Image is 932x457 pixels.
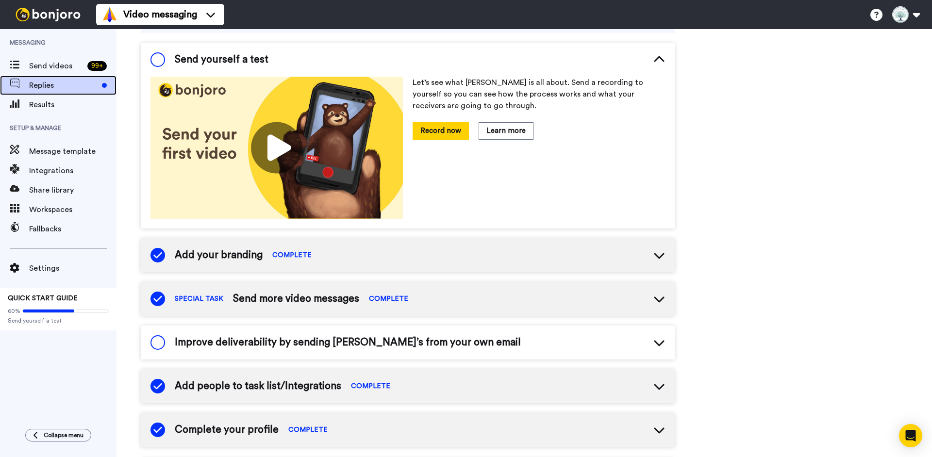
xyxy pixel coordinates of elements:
[8,317,109,325] span: Send yourself a test
[29,184,116,196] span: Share library
[233,292,359,306] span: Send more video messages
[8,295,78,302] span: QUICK START GUIDE
[175,379,341,393] span: Add people to task list/Integrations
[29,262,116,274] span: Settings
[175,423,279,437] span: Complete your profile
[175,248,263,262] span: Add your branding
[29,204,116,215] span: Workspaces
[29,60,83,72] span: Send videos
[369,294,408,304] span: COMPLETE
[413,77,665,112] p: Let’s see what [PERSON_NAME] is all about. Send a recording to yourself so you can see how the pr...
[175,335,521,350] span: Improve deliverability by sending [PERSON_NAME]’s from your own email
[479,122,533,139] button: Learn more
[29,99,116,111] span: Results
[87,61,107,71] div: 99 +
[29,165,116,177] span: Integrations
[175,52,268,67] span: Send yourself a test
[123,8,197,21] span: Video messaging
[25,429,91,441] button: Collapse menu
[12,8,84,21] img: bj-logo-header-white.svg
[288,425,328,435] span: COMPLETE
[44,431,83,439] span: Collapse menu
[29,146,116,157] span: Message template
[351,381,390,391] span: COMPLETE
[175,294,223,304] span: SPECIAL TASK
[272,250,312,260] span: COMPLETE
[899,424,922,447] div: Open Intercom Messenger
[8,307,20,315] span: 60%
[102,7,117,22] img: vm-color.svg
[150,77,403,219] img: 178eb3909c0dc23ce44563bdb6dc2c11.jpg
[29,223,116,235] span: Fallbacks
[413,122,469,139] button: Record now
[29,80,98,91] span: Replies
